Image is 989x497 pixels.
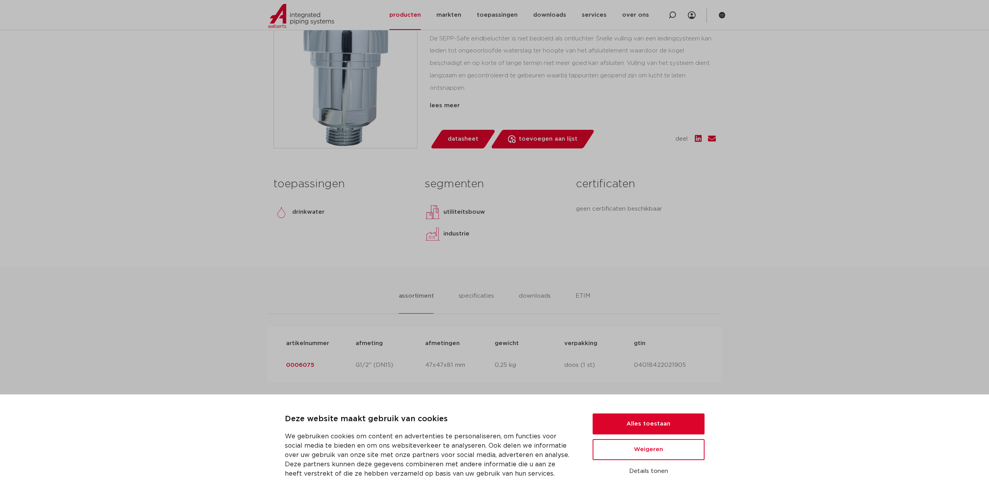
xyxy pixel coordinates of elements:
[495,361,564,370] p: 0,25 kg
[576,291,590,314] li: ETIM
[274,204,289,220] img: drinkwater
[593,439,705,460] button: Weigeren
[576,176,715,192] h3: certificaten
[448,133,478,145] span: datasheet
[519,133,577,145] span: toevoegen aan lijst
[576,204,715,214] p: geen certificaten beschikbaar
[425,176,564,192] h3: segmenten
[675,134,689,144] span: deel:
[286,339,356,348] p: artikelnummer
[443,208,485,217] p: utiliteitsbouw
[443,229,469,239] p: industrie
[430,101,716,110] div: lees meer
[425,339,495,348] p: afmetingen
[274,176,413,192] h3: toepassingen
[425,226,440,242] img: industrie
[519,291,551,314] li: downloads
[430,130,496,148] a: datasheet
[274,5,417,148] img: Product Image for SEPP Safe eindbeluchter uitv D lang (1 x buitendraad)
[459,291,494,314] li: specificaties
[399,291,434,314] li: assortiment
[425,204,440,220] img: utiliteitsbouw
[634,361,703,370] p: 04018422021905
[285,413,574,426] p: Deze website maakt gebruik van cookies
[593,413,705,434] button: Alles toestaan
[634,339,703,348] p: gtin
[564,361,634,370] p: doos (1 st)
[356,361,425,370] p: G1/2" (DN15)
[356,339,425,348] p: afmeting
[286,362,314,368] a: 0006075
[430,20,716,98] div: De SEPP-Safe eindbeluchter is niet bedoeld als ontluchter. Snelle vulling van een leidingsysteem ...
[425,361,495,370] p: 47x47x81 mm
[495,339,564,348] p: gewicht
[292,208,324,217] p: drinkwater
[285,432,574,478] p: We gebruiken cookies om content en advertenties te personaliseren, om functies voor social media ...
[564,339,634,348] p: verpakking
[593,465,705,478] button: Details tonen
